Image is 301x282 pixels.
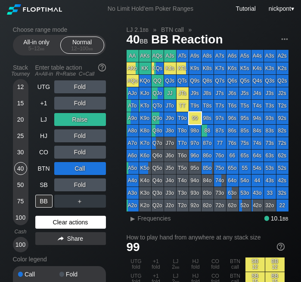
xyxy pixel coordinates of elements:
div: ATs [177,50,189,62]
div: +1 [35,97,53,110]
div: 74s [251,137,264,149]
div: J9o [164,112,176,124]
span: LJ 2.1 [125,26,150,34]
div: 93s [264,112,276,124]
div: 92s [276,112,289,124]
img: Floptimal logo [7,4,62,15]
div: T2s [276,100,289,112]
span: bb [175,264,180,270]
div: K8o [139,125,151,137]
div: 44 [251,175,264,187]
div: 43s [264,175,276,187]
div: K7o [139,137,151,149]
div: KQs [152,62,164,74]
div: 53s [264,162,276,174]
div: 94s [251,112,264,124]
div: J5o [164,162,176,174]
div: KTo [139,100,151,112]
div: K5s [239,62,251,74]
div: 75o [214,162,226,174]
div: UTG [35,80,53,93]
div: 12 – 100 [64,46,100,52]
div: Call [18,271,59,277]
span: BB Reaction [150,33,224,47]
span: 40 [125,33,149,47]
div: QQ [152,75,164,87]
div: Fold [54,97,106,110]
h2: Choose range mode [13,26,106,33]
div: J4o [164,175,176,187]
div: AKs [139,50,151,62]
div: KJs [164,62,176,74]
span: 99 [127,240,140,254]
div: J2s [276,87,289,99]
div: 54s [251,162,264,174]
div: Fold [54,129,106,142]
div: Q9o [152,112,164,124]
div: 76s [227,137,239,149]
span: nickpont [269,5,291,12]
div: J6o [164,150,176,162]
div: K9o [139,112,151,124]
div: AA [127,50,139,62]
div: ＋ [54,195,106,208]
div: K8s [202,62,214,74]
div: ATo [127,100,139,112]
div: Q8o [152,125,164,137]
div: Share [35,232,106,245]
span: » [184,26,196,33]
div: 83s [264,125,276,137]
div: T9o [177,112,189,124]
div: 63s [264,150,276,162]
div: 42s [276,175,289,187]
div: 92o [189,199,201,211]
div: A4s [251,50,264,62]
div: +1 fold [146,257,166,272]
div: BTN [35,162,53,175]
span: bb [88,46,93,52]
div: HJ [35,129,53,142]
div: 84s [251,125,264,137]
div: Call [54,162,106,175]
div: 82o [202,199,214,211]
img: ellipsis.fd386fe8.svg [280,34,289,44]
div: 93o [189,187,201,199]
div: T5o [177,162,189,174]
div: 85s [239,125,251,137]
div: 73o [214,187,226,199]
div: K6o [139,150,151,162]
div: T8s [202,100,214,112]
div: 100 [14,211,27,224]
div: T3s [264,100,276,112]
div: Q4o [152,175,164,187]
div: 15 [14,97,27,110]
div: SB [35,178,53,191]
div: Fold [54,178,106,191]
div: QTs [177,75,189,87]
div: Fold [54,80,106,93]
div: 96o [189,150,201,162]
div: Stack [9,61,32,80]
div: No Limit Hold’em Poker Ranges [95,5,206,14]
div: 54o [239,175,251,187]
div: 99 [189,112,201,124]
div: Fold [59,271,101,277]
div: 84o [202,175,214,187]
div: Q6o [152,150,164,162]
div: 75s [239,137,251,149]
div: A5o [127,162,139,174]
div: 76o [214,150,226,162]
div: Fold [54,146,106,159]
div: Q5o [152,162,164,174]
div: 64s [251,150,264,162]
span: bb [40,46,45,52]
div: 64o [227,175,239,187]
div: A9o [127,112,139,124]
div: A5s [239,50,251,62]
div: 100 [14,238,27,251]
div: LJ 2 [166,257,186,272]
div: 95s [239,112,251,124]
div: 72s [276,137,289,149]
div: KJo [139,87,151,99]
div: A7o [127,137,139,149]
